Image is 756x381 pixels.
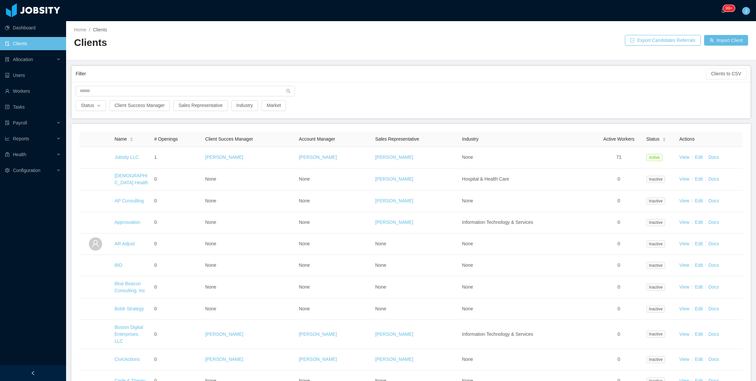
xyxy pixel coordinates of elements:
[115,325,143,344] a: Boston Digital Enterprises, LLC
[5,37,61,50] a: icon: auditClients
[89,27,90,32] span: /
[679,176,689,182] a: View
[708,306,719,311] a: Docs
[173,100,228,111] button: Sales Representative
[89,194,102,208] img: 6a95fc60-fa44-11e7-a61b-55864beb7c96_5a5d513336692-400w.png
[152,190,203,212] td: 0
[205,306,216,311] span: None
[695,284,703,290] a: Edit
[375,306,386,311] span: None
[5,121,10,125] i: icon: file-protect
[89,173,102,186] img: 6a8e90c0-fa44-11e7-aaa7-9da49113f530_5a5d50e77f870-400w.png
[708,155,719,160] a: Docs
[205,136,253,142] span: Client Succes Manager
[115,262,122,268] a: BID
[375,198,413,203] a: [PERSON_NAME]
[679,198,689,203] a: View
[299,136,335,142] span: Account Manager
[89,328,102,341] img: 6a9b93c0-fa44-11e7-a0ff-e192332886ff_64d117bc70140-400w.png
[462,262,473,268] span: None
[695,306,703,311] a: Edit
[375,136,419,142] span: Sales Representative
[205,262,216,268] span: None
[205,284,216,290] span: None
[375,155,413,160] a: [PERSON_NAME]
[679,357,689,362] a: View
[299,155,337,160] a: [PERSON_NAME]
[152,233,203,255] td: 0
[708,176,719,182] a: Docs
[5,136,10,141] i: icon: line-chart
[13,120,27,125] span: Payroll
[13,57,33,62] span: Allocation
[706,69,746,79] button: Clients to CSV
[646,197,665,205] span: Inactive
[375,331,413,337] a: [PERSON_NAME]
[646,356,665,363] span: Inactive
[5,69,61,82] a: icon: robotUsers
[646,262,665,269] span: Inactive
[695,155,703,160] a: Edit
[299,220,310,225] span: None
[646,176,665,183] span: Inactive
[89,281,102,294] img: 6a99a840-fa44-11e7-acf7-a12beca8be8a_5a5d51fe797d3-400w.png
[13,152,26,157] span: Health
[261,100,286,111] button: Market
[152,255,203,276] td: 0
[594,147,644,168] td: 71
[299,331,337,337] a: [PERSON_NAME]
[299,306,310,311] span: None
[299,176,310,182] span: None
[662,139,666,141] i: icon: caret-down
[695,241,703,246] a: Edit
[375,241,386,246] span: None
[13,136,29,141] span: Reports
[708,198,719,203] a: Docs
[286,89,291,93] i: icon: search
[679,306,689,311] a: View
[723,5,735,12] sup: 166
[695,331,703,337] a: Edit
[130,136,133,138] i: icon: caret-up
[704,35,748,46] button: icon: usergroup-addImport Client
[375,357,413,362] a: [PERSON_NAME]
[231,100,258,111] button: Industry
[152,276,203,298] td: 0
[462,357,473,362] span: None
[5,100,61,114] a: icon: profileTasks
[5,168,10,173] i: icon: setting
[462,331,533,337] span: Information Technology & Services
[76,68,706,80] div: Filter
[708,262,719,268] a: Docs
[679,220,689,225] a: View
[109,100,170,111] button: Client Success Manager
[89,353,102,366] img: 6a9c8a10-fa44-11e7-b40c-39778dc5ba3c_5a5d53462c965-400w.png
[115,357,140,362] a: CivicActions
[646,154,662,161] span: Active
[679,331,689,337] a: View
[695,198,703,203] a: Edit
[662,136,666,141] div: Sort
[594,276,644,298] td: 0
[93,27,107,32] span: Clients
[462,176,509,182] span: Hospital & Health Care
[115,241,135,246] a: AR Adjust
[115,220,140,225] a: Appnovation
[594,233,644,255] td: 0
[462,241,473,246] span: None
[205,241,216,246] span: None
[89,151,102,164] img: dc41d540-fa30-11e7-b498-73b80f01daf1_657caab8ac997-400w.png
[5,85,61,98] a: icon: userWorkers
[205,198,216,203] span: None
[594,320,644,349] td: 0
[594,212,644,233] td: 0
[662,136,666,138] i: icon: caret-up
[462,155,473,160] span: None
[205,220,216,225] span: None
[695,220,703,225] a: Edit
[299,262,310,268] span: None
[679,262,689,268] a: View
[205,331,243,337] a: [PERSON_NAME]
[89,302,102,316] img: 6a9a9300-fa44-11e7-85a6-757826c614fb_5acd233e7abdd-400w.jpeg
[646,219,665,226] span: Inactive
